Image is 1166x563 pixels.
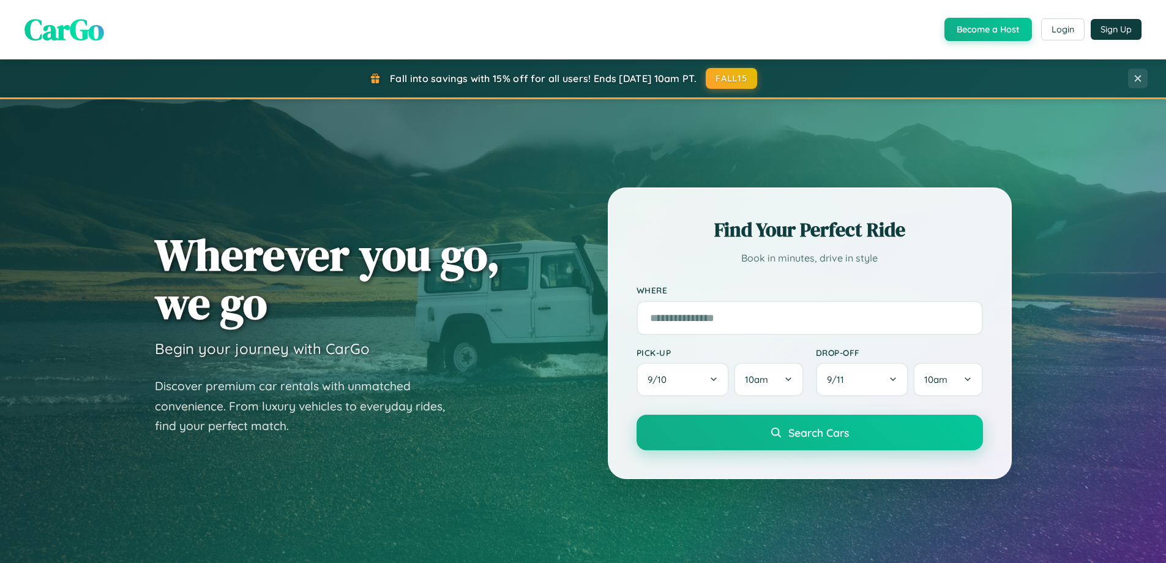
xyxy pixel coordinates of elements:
[155,230,500,327] h1: Wherever you go, we go
[637,285,983,296] label: Where
[816,363,909,396] button: 9/11
[924,374,947,385] span: 10am
[648,374,673,385] span: 9 / 10
[155,339,370,358] h3: Begin your journey with CarGo
[637,347,804,358] label: Pick-up
[816,347,983,358] label: Drop-off
[706,68,757,89] button: FALL15
[390,72,697,85] span: Fall into savings with 15% off for all users! Ends [DATE] 10am PT.
[637,363,730,396] button: 9/10
[944,18,1032,41] button: Become a Host
[637,249,983,267] p: Book in minutes, drive in style
[734,363,803,396] button: 10am
[24,9,104,50] span: CarGo
[913,363,982,396] button: 10am
[1041,18,1085,40] button: Login
[827,374,850,385] span: 9 / 11
[155,376,461,436] p: Discover premium car rentals with unmatched convenience. From luxury vehicles to everyday rides, ...
[1091,19,1142,40] button: Sign Up
[637,415,983,450] button: Search Cars
[745,374,768,385] span: 10am
[637,216,983,243] h2: Find Your Perfect Ride
[788,426,849,439] span: Search Cars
